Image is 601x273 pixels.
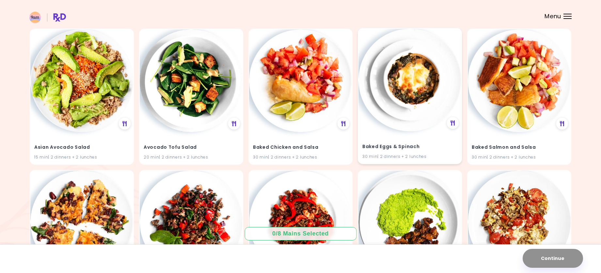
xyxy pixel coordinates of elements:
div: 30 min | 2 dinners + 2 lunches [253,154,348,160]
div: 0 / 8 Mains Selected [268,230,334,238]
div: See Meal Plan [447,117,459,129]
div: See Meal Plan [119,118,131,129]
h4: Baked Salmon and Salsa [472,142,567,153]
button: Continue [523,249,583,268]
div: 30 min | 2 dinners + 2 lunches [472,154,567,160]
div: 30 min | 2 dinners + 2 lunches [362,153,457,159]
div: 20 min | 2 dinners + 2 lunches [144,154,239,160]
span: Menu [545,13,561,19]
div: See Meal Plan [228,118,240,129]
img: RxDiet [29,12,66,23]
h4: Asian Avocado Salad [34,142,129,153]
div: See Meal Plan [338,118,349,129]
h4: Baked Eggs & Spinach [362,142,457,152]
div: See Meal Plan [556,118,568,129]
h4: Avocado Tofu Salad [144,142,239,153]
div: 15 min | 2 dinners + 2 lunches [34,154,129,160]
h4: Baked Chicken and Salsa [253,142,348,153]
